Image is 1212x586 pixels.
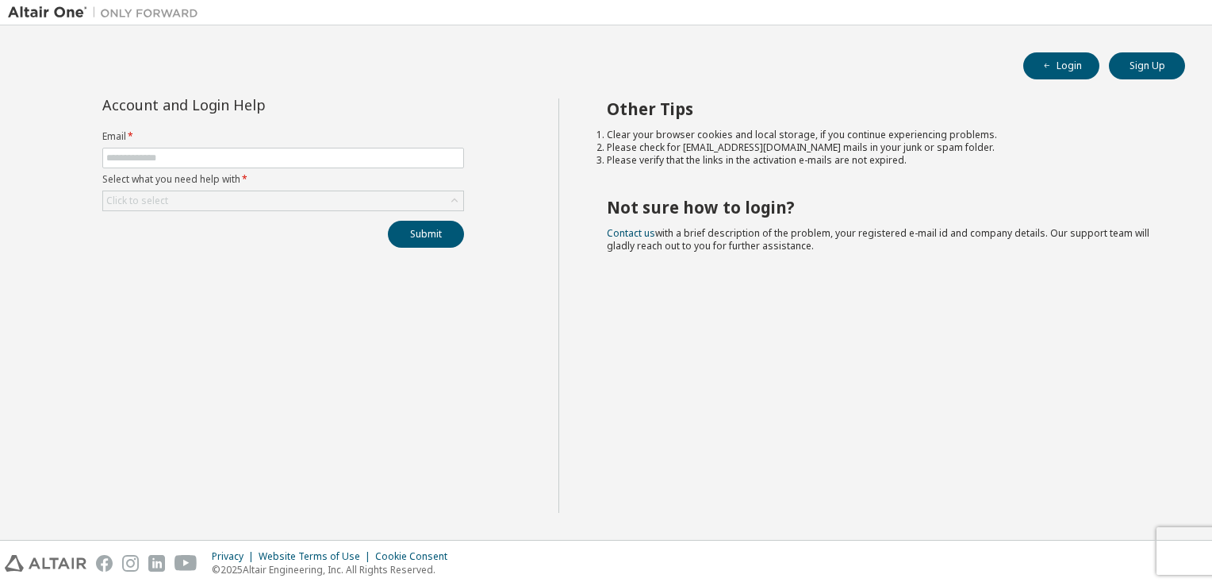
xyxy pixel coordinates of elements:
div: Cookie Consent [375,550,457,563]
div: Account and Login Help [102,98,392,111]
h2: Other Tips [607,98,1157,119]
img: altair_logo.svg [5,555,86,572]
label: Select what you need help with [102,173,464,186]
img: facebook.svg [96,555,113,572]
div: Click to select [106,195,168,207]
li: Please verify that the links in the activation e-mails are not expired. [607,154,1157,167]
img: Altair One [8,5,206,21]
li: Please check for [EMAIL_ADDRESS][DOMAIN_NAME] mails in your junk or spam folder. [607,141,1157,154]
div: Click to select [103,191,463,210]
h2: Not sure how to login? [607,197,1157,218]
img: linkedin.svg [148,555,165,572]
div: Website Terms of Use [259,550,375,563]
li: Clear your browser cookies and local storage, if you continue experiencing problems. [607,129,1157,141]
label: Email [102,130,464,143]
a: Contact us [607,226,655,240]
img: instagram.svg [122,555,139,572]
button: Login [1023,52,1099,79]
span: with a brief description of the problem, your registered e-mail id and company details. Our suppo... [607,226,1149,253]
button: Sign Up [1109,52,1185,79]
img: youtube.svg [175,555,198,572]
div: Privacy [212,550,259,563]
p: © 2025 Altair Engineering, Inc. All Rights Reserved. [212,563,457,576]
button: Submit [388,221,464,248]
